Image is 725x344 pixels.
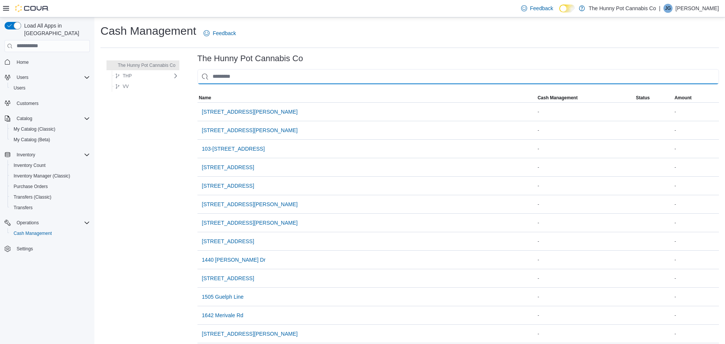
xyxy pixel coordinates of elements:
[123,73,132,79] span: THP
[202,182,254,190] span: [STREET_ADDRESS]
[14,218,90,227] span: Operations
[536,107,634,116] div: -
[673,274,719,283] div: -
[199,215,301,230] button: [STREET_ADDRESS][PERSON_NAME]
[202,201,298,208] span: [STREET_ADDRESS][PERSON_NAME]
[536,292,634,301] div: -
[518,1,556,16] a: Feedback
[199,289,247,304] button: 1505 Guelph Line
[213,29,236,37] span: Feedback
[2,57,93,68] button: Home
[14,73,31,82] button: Users
[673,237,719,246] div: -
[589,4,656,13] p: The Hunny Pot Cannabis Co
[2,218,93,228] button: Operations
[11,135,90,144] span: My Catalog (Beta)
[14,99,42,108] a: Customers
[530,5,553,12] span: Feedback
[536,126,634,135] div: -
[14,57,90,67] span: Home
[538,95,578,101] span: Cash Management
[199,326,301,341] button: [STREET_ADDRESS][PERSON_NAME]
[17,74,28,80] span: Users
[14,99,90,108] span: Customers
[199,271,257,286] button: [STREET_ADDRESS]
[14,150,38,159] button: Inventory
[202,330,298,338] span: [STREET_ADDRESS][PERSON_NAME]
[11,135,53,144] a: My Catalog (Beta)
[17,220,39,226] span: Operations
[14,85,25,91] span: Users
[202,145,265,153] span: 103-[STREET_ADDRESS]
[536,311,634,320] div: -
[8,160,93,171] button: Inventory Count
[202,256,266,264] span: 1440 [PERSON_NAME] Dr
[2,113,93,124] button: Catalog
[199,197,301,212] button: [STREET_ADDRESS][PERSON_NAME]
[673,329,719,338] div: -
[536,163,634,172] div: -
[202,164,254,171] span: [STREET_ADDRESS]
[8,181,93,192] button: Purchase Orders
[559,5,575,12] input: Dark Mode
[2,98,93,109] button: Customers
[2,150,93,160] button: Inventory
[14,126,56,132] span: My Catalog (Classic)
[202,275,254,282] span: [STREET_ADDRESS]
[11,83,28,93] a: Users
[202,108,298,116] span: [STREET_ADDRESS][PERSON_NAME]
[123,83,129,89] span: VV
[14,162,46,168] span: Inventory Count
[8,202,93,213] button: Transfers
[197,54,303,63] h3: The Hunny Pot Cannabis Co
[199,141,268,156] button: 103-[STREET_ADDRESS]
[673,107,719,116] div: -
[676,4,719,13] p: [PERSON_NAME]
[674,95,691,101] span: Amount
[112,71,135,80] button: THP
[17,100,39,106] span: Customers
[202,238,254,245] span: [STREET_ADDRESS]
[199,104,301,119] button: [STREET_ADDRESS][PERSON_NAME]
[14,244,36,253] a: Settings
[14,184,48,190] span: Purchase Orders
[673,93,719,102] button: Amount
[14,73,90,82] span: Users
[15,5,49,12] img: Cova
[536,181,634,190] div: -
[536,144,634,153] div: -
[21,22,90,37] span: Load All Apps in [GEOGRAPHIC_DATA]
[14,194,51,200] span: Transfers (Classic)
[199,178,257,193] button: [STREET_ADDRESS]
[634,93,673,102] button: Status
[199,95,211,101] span: Name
[11,83,90,93] span: Users
[8,124,93,134] button: My Catalog (Classic)
[14,244,90,253] span: Settings
[11,229,90,238] span: Cash Management
[11,229,55,238] a: Cash Management
[2,72,93,83] button: Users
[202,219,298,227] span: [STREET_ADDRESS][PERSON_NAME]
[199,123,301,138] button: [STREET_ADDRESS][PERSON_NAME]
[659,4,660,13] p: |
[11,171,73,180] a: Inventory Manager (Classic)
[201,26,239,41] a: Feedback
[199,252,269,267] button: 1440 [PERSON_NAME] Dr
[11,182,51,191] a: Purchase Orders
[673,181,719,190] div: -
[197,93,536,102] button: Name
[11,203,90,212] span: Transfers
[8,171,93,181] button: Inventory Manager (Classic)
[673,144,719,153] div: -
[673,311,719,320] div: -
[14,230,52,236] span: Cash Management
[536,237,634,246] div: -
[8,192,93,202] button: Transfers (Classic)
[202,312,244,319] span: 1642 Merivale Rd
[199,308,247,323] button: 1642 Merivale Rd
[202,126,298,134] span: [STREET_ADDRESS][PERSON_NAME]
[14,173,70,179] span: Inventory Manager (Classic)
[11,161,49,170] a: Inventory Count
[14,218,42,227] button: Operations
